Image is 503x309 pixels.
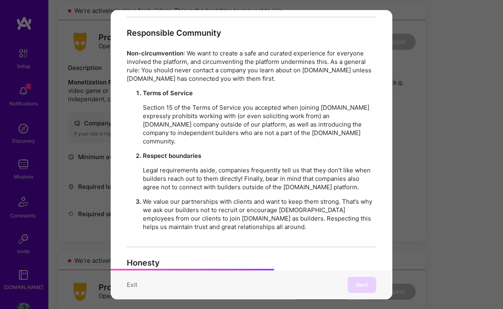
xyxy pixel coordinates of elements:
[127,28,376,38] h4: Responsible Community
[143,89,193,97] strong: Terms of Service
[143,152,201,160] strong: Respect boundaries
[143,103,376,145] p: Section 15 of the Terms of Service you accepted when joining [DOMAIN_NAME] expressly prohibits wo...
[111,10,392,299] div: modal
[127,49,376,83] p: : We want to create a safe and curated experience for everyone involved the platform, and circumv...
[127,280,137,289] button: Exit
[143,166,376,191] p: Legal requirements aside, companies frequently tell us that they don’t like when builders reach o...
[127,258,376,268] h4: Honesty
[127,49,183,57] strong: Non-circumvention
[143,197,376,231] p: We value our partnerships with clients and want to keep them strong. That’s why we ask our builde...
